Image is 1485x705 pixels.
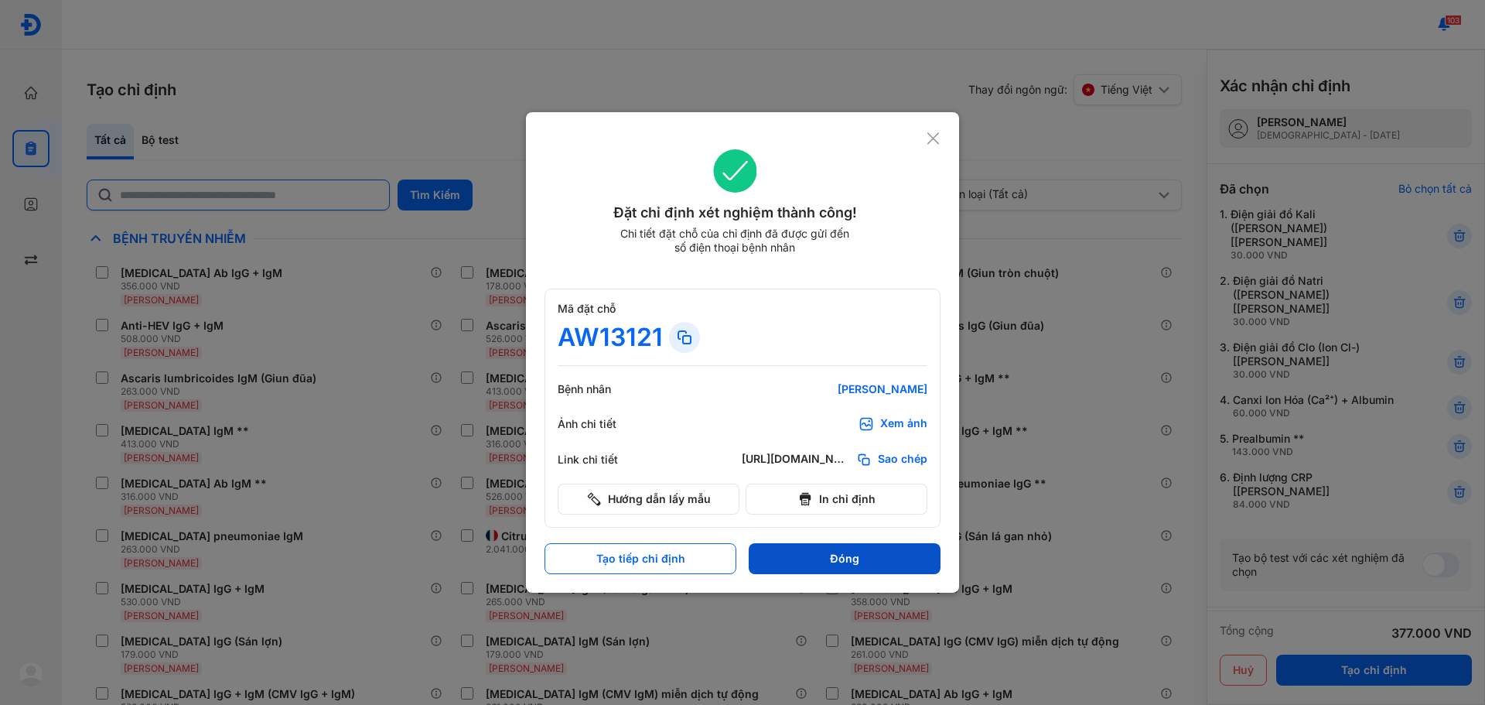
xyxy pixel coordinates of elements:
[878,452,927,467] span: Sao chép
[544,543,736,574] button: Tạo tiếp chỉ định
[880,416,927,432] div: Xem ảnh
[558,453,650,467] div: Link chi tiết
[742,452,850,467] div: [URL][DOMAIN_NAME]
[742,382,927,396] div: [PERSON_NAME]
[749,543,940,574] button: Đóng
[746,484,927,515] button: In chỉ định
[558,484,739,515] button: Hướng dẫn lấy mẫu
[544,202,926,224] div: Đặt chỉ định xét nghiệm thành công!
[558,382,650,396] div: Bệnh nhân
[558,302,927,316] div: Mã đặt chỗ
[613,227,856,255] div: Chi tiết đặt chỗ của chỉ định đã được gửi đến số điện thoại bệnh nhân
[558,322,663,353] div: AW13121
[558,417,650,431] div: Ảnh chi tiết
